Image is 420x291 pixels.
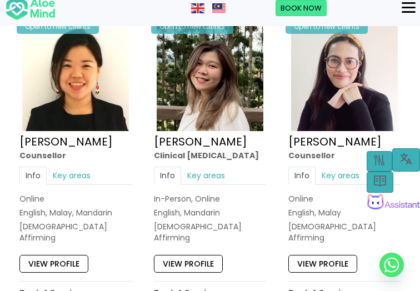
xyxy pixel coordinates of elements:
div: Open to new clients [286,19,368,34]
a: Info [19,167,47,185]
img: Kelly Clinical Psychologist [157,24,263,131]
a: View profile [19,255,88,273]
img: en [191,3,204,13]
a: English [191,2,206,13]
div: Open to new clients [17,19,99,34]
a: Malay [212,2,227,13]
a: [PERSON_NAME] [288,134,382,149]
div: Online [288,193,401,204]
div: In-Person, Online [154,193,266,204]
a: Whatsapp [379,253,404,277]
a: View profile [154,255,223,273]
a: [PERSON_NAME] [154,134,247,149]
a: Info [288,167,316,185]
img: Karen Counsellor [22,24,129,131]
div: [DEMOGRAPHIC_DATA] Affirming [19,222,132,244]
div: Open to new clients [151,19,233,34]
div: Online [19,193,132,204]
p: English, Mandarin [154,207,266,218]
div: [DEMOGRAPHIC_DATA] Affirming [288,222,401,244]
a: Key areas [181,167,231,185]
a: View profile [288,255,357,273]
a: Key areas [47,167,97,185]
img: ms [212,3,226,13]
div: [DEMOGRAPHIC_DATA] Affirming [154,222,266,244]
div: Clinical [MEDICAL_DATA] [154,150,266,161]
a: Info [154,167,181,185]
div: Counsellor [288,150,401,161]
div: Counsellor [19,150,132,161]
p: English, Malay, Mandarin [19,207,132,218]
p: English, Malay [288,207,401,218]
a: Key areas [316,167,366,185]
a: [PERSON_NAME] [19,134,113,149]
img: Therapist Photo Update [291,24,398,131]
span: Book Now [281,3,322,13]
